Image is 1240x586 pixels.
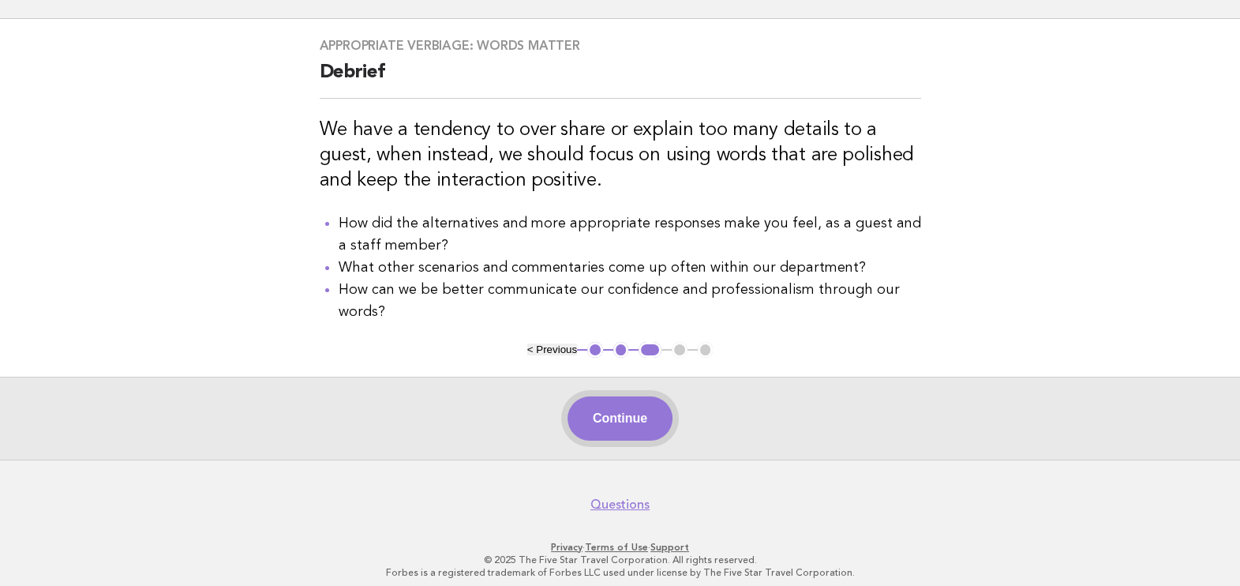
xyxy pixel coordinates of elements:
[613,342,629,358] button: 2
[585,542,648,553] a: Terms of Use
[339,212,921,257] li: How did the alternatives and more appropriate responses make you feel, as a guest and a staff mem...
[339,257,921,279] li: What other scenarios and commentaries come up often within our department?
[320,38,921,54] h3: Appropriate verbiage: Words matter
[590,497,650,513] a: Questions
[137,566,1103,579] p: Forbes is a registered trademark of Forbes LLC used under license by The Five Star Travel Corpora...
[527,344,577,355] button: < Previous
[320,118,921,193] h3: We have a tendency to over share or explain too many details to a guest, when instead, we should ...
[137,554,1103,566] p: © 2025 The Five Star Travel Corporation. All rights reserved.
[639,342,661,358] button: 3
[137,541,1103,554] p: · ·
[551,542,583,553] a: Privacy
[339,279,921,323] li: How can we be better communicate our confidence and professionalism through our words?
[650,542,689,553] a: Support
[587,342,603,358] button: 1
[320,60,921,99] h2: Debrief
[568,396,672,441] button: Continue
